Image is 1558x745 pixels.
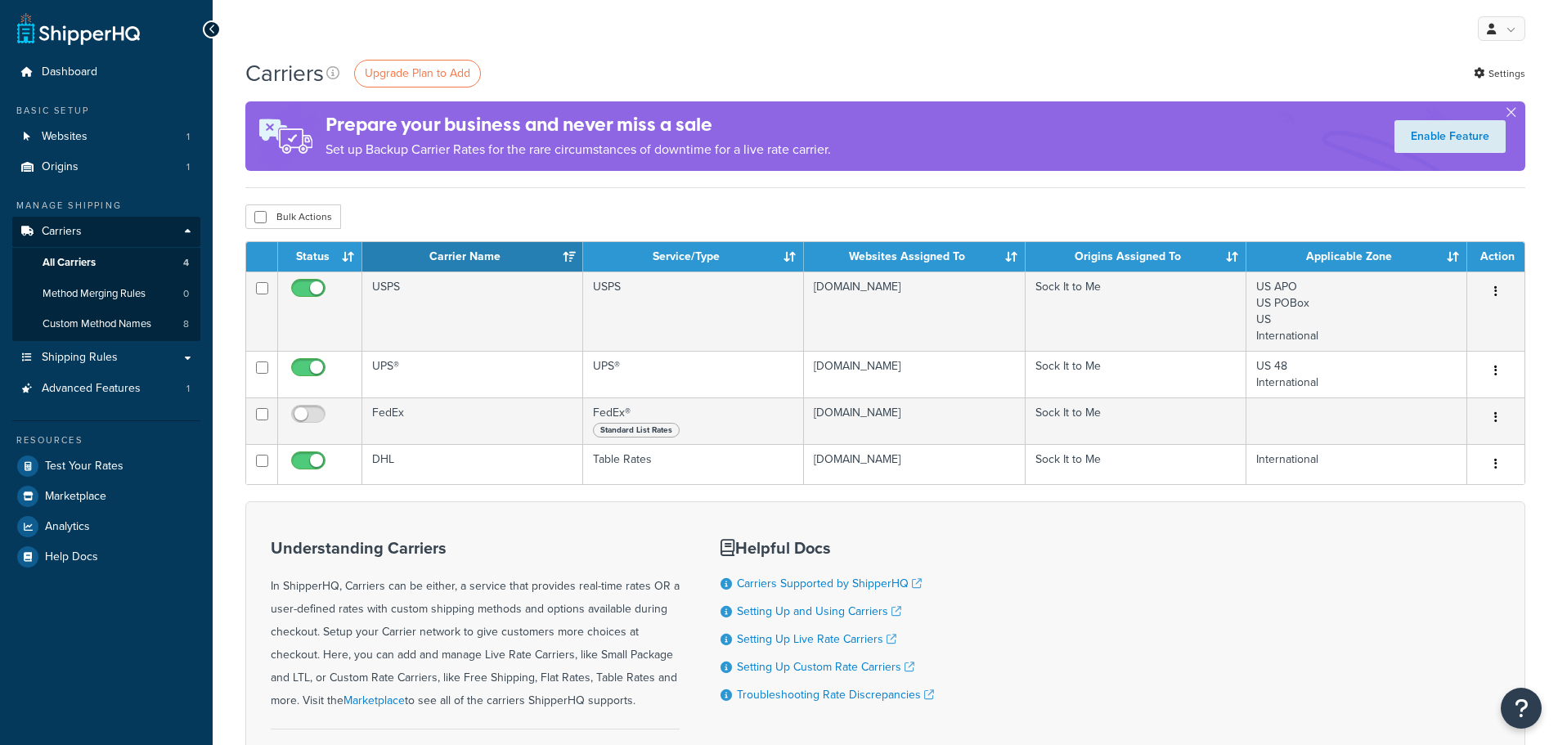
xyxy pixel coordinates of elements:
a: Setting Up Live Rate Carriers [737,631,896,648]
span: 4 [183,256,189,270]
a: Advanced Features 1 [12,374,200,404]
li: Custom Method Names [12,309,200,339]
span: Shipping Rules [42,351,118,365]
td: Sock It to Me [1026,351,1246,397]
td: Sock It to Me [1026,397,1246,444]
td: FedEx [362,397,583,444]
a: Troubleshooting Rate Discrepancies [737,686,934,703]
span: Test Your Rates [45,460,123,473]
a: Shipping Rules [12,343,200,373]
td: Sock It to Me [1026,444,1246,484]
li: Advanced Features [12,374,200,404]
td: DHL [362,444,583,484]
li: Carriers [12,217,200,341]
div: In ShipperHQ, Carriers can be either, a service that provides real-time rates OR a user-defined r... [271,539,680,712]
a: Settings [1474,62,1525,85]
span: 1 [186,130,190,144]
li: Origins [12,152,200,182]
p: Set up Backup Carrier Rates for the rare circumstances of downtime for a live rate carrier. [326,138,831,161]
a: Websites 1 [12,122,200,152]
a: Marketplace [343,692,405,709]
span: 1 [186,382,190,396]
a: Carriers Supported by ShipperHQ [737,575,922,592]
h3: Helpful Docs [721,539,934,557]
button: Open Resource Center [1501,688,1542,729]
span: Carriers [42,225,82,239]
h1: Carriers [245,57,324,89]
li: All Carriers [12,248,200,278]
a: Test Your Rates [12,451,200,481]
span: Method Merging Rules [43,287,146,301]
a: ShipperHQ Home [17,12,140,45]
a: Dashboard [12,57,200,88]
a: Setting Up and Using Carriers [737,603,901,620]
h3: Understanding Carriers [271,539,680,557]
th: Applicable Zone: activate to sort column ascending [1246,242,1467,272]
span: Custom Method Names [43,317,151,331]
li: Websites [12,122,200,152]
a: Setting Up Custom Rate Carriers [737,658,914,675]
th: Action [1467,242,1524,272]
td: International [1246,444,1467,484]
span: Upgrade Plan to Add [365,65,470,82]
span: 8 [183,317,189,331]
span: Standard List Rates [593,423,680,438]
a: Origins 1 [12,152,200,182]
span: Advanced Features [42,382,141,396]
h4: Prepare your business and never miss a sale [326,111,831,138]
span: Origins [42,160,79,174]
a: Custom Method Names 8 [12,309,200,339]
td: [DOMAIN_NAME] [804,397,1025,444]
div: Basic Setup [12,104,200,118]
td: Sock It to Me [1026,272,1246,351]
span: 1 [186,160,190,174]
td: UPS® [583,351,804,397]
li: Method Merging Rules [12,279,200,309]
td: [DOMAIN_NAME] [804,444,1025,484]
img: ad-rules-rateshop-fe6ec290ccb7230408bd80ed9643f0289d75e0ffd9eb532fc0e269fcd187b520.png [245,101,326,171]
a: Help Docs [12,542,200,572]
div: Manage Shipping [12,199,200,213]
span: Websites [42,130,88,144]
th: Websites Assigned To: activate to sort column ascending [804,242,1025,272]
span: All Carriers [43,256,96,270]
span: 0 [183,287,189,301]
a: Analytics [12,512,200,541]
td: US 48 International [1246,351,1467,397]
a: Method Merging Rules 0 [12,279,200,309]
a: All Carriers 4 [12,248,200,278]
span: Marketplace [45,490,106,504]
a: Upgrade Plan to Add [354,60,481,88]
th: Service/Type: activate to sort column ascending [583,242,804,272]
span: Analytics [45,520,90,534]
td: [DOMAIN_NAME] [804,272,1025,351]
span: Help Docs [45,550,98,564]
button: Bulk Actions [245,204,341,229]
th: Status: activate to sort column ascending [278,242,362,272]
th: Carrier Name: activate to sort column ascending [362,242,583,272]
td: UPS® [362,351,583,397]
td: Table Rates [583,444,804,484]
a: Carriers [12,217,200,247]
div: Resources [12,433,200,447]
td: USPS [362,272,583,351]
a: Marketplace [12,482,200,511]
td: USPS [583,272,804,351]
td: US APO US POBox US International [1246,272,1467,351]
th: Origins Assigned To: activate to sort column ascending [1026,242,1246,272]
a: Enable Feature [1394,120,1506,153]
span: Dashboard [42,65,97,79]
td: [DOMAIN_NAME] [804,351,1025,397]
td: FedEx® [583,397,804,444]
